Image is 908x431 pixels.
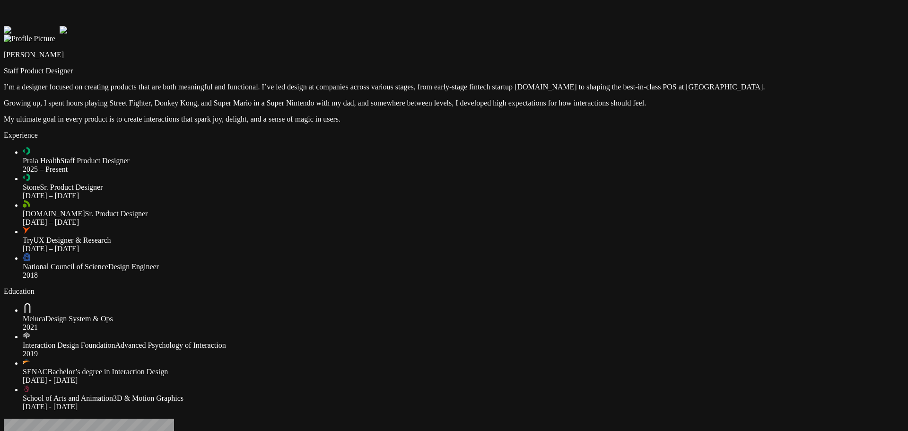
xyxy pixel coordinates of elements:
span: School of Arts and Animation [23,394,113,402]
img: Profile Picture [4,35,55,43]
img: Profile example [60,26,115,35]
span: Advanced Psychology of Interaction [115,341,226,349]
span: Praia Health [23,157,61,165]
span: Meiuca [23,315,45,323]
div: [DATE] - [DATE] [23,403,904,411]
span: Staff Product Designer [61,157,130,165]
p: My ultimate goal in every product is to create interactions that spark joy, delight, and a sense ... [4,115,904,123]
span: 3D & Motion Graphics [113,394,183,402]
p: Staff Product Designer [4,67,904,75]
div: [DATE] – [DATE] [23,192,904,200]
div: 2018 [23,271,904,280]
p: Education [4,287,904,296]
p: Growing up, I spent hours playing Street Fighter, Donkey Kong, and Super Mario in a Super Nintend... [4,99,904,107]
div: [DATE] – [DATE] [23,218,904,227]
span: Try [23,236,34,244]
span: Bachelor’s degree in Interaction Design [47,368,168,376]
div: [DATE] – [DATE] [23,245,904,253]
div: [DATE] - [DATE] [23,376,904,385]
span: Stone [23,183,40,191]
img: Profile example [4,26,60,35]
div: 2019 [23,350,904,358]
p: [PERSON_NAME] [4,51,904,59]
p: I’m a designer focused on creating products that are both meaningful and functional. I’ve led des... [4,83,904,91]
span: Sr. Product Designer [85,210,148,218]
span: Interaction Design Foundation [23,341,115,349]
span: Design System & Ops [45,315,113,323]
span: Sr. Product Designer [40,183,103,191]
span: SENAC [23,368,47,376]
p: Experience [4,131,904,140]
div: 2025 – Present [23,165,904,174]
span: Design Engineer [108,263,159,271]
span: [DOMAIN_NAME] [23,210,85,218]
span: UX Designer & Research [34,236,111,244]
div: 2021 [23,323,904,332]
span: National Council of Science [23,263,108,271]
